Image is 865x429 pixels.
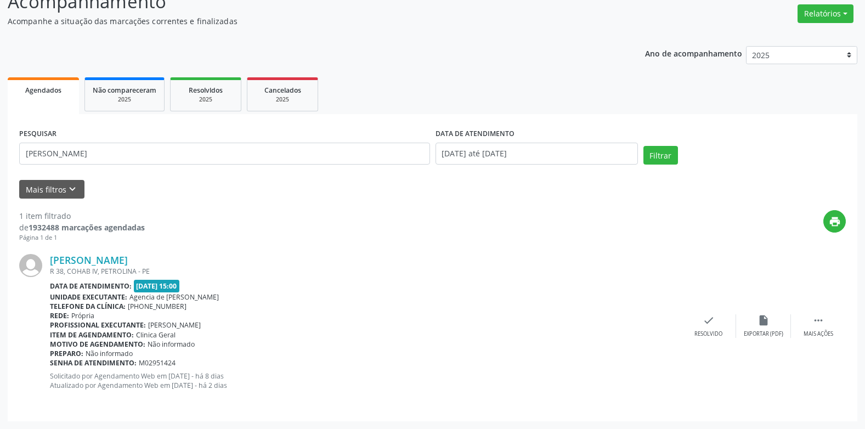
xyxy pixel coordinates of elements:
div: 1 item filtrado [19,210,145,222]
div: R 38, COHAB IV, PETROLINA - PE [50,267,681,276]
div: 2025 [178,95,233,104]
p: Ano de acompanhamento [645,46,742,60]
span: [DATE] 15:00 [134,280,180,292]
div: Resolvido [694,330,722,338]
i:  [812,314,824,326]
b: Profissional executante: [50,320,146,330]
label: PESQUISAR [19,126,56,143]
b: Motivo de agendamento: [50,340,145,349]
i: insert_drive_file [757,314,770,326]
div: Página 1 de 1 [19,233,145,242]
span: Cancelados [264,86,301,95]
span: Própria [71,311,94,320]
div: 2025 [255,95,310,104]
span: Não informado [86,349,133,358]
a: [PERSON_NAME] [50,254,128,266]
span: Não informado [148,340,195,349]
b: Senha de atendimento: [50,358,137,368]
i: check [703,314,715,326]
span: [PERSON_NAME] [148,320,201,330]
p: Acompanhe a situação das marcações correntes e finalizadas [8,15,602,27]
b: Telefone da clínica: [50,302,126,311]
span: Não compareceram [93,86,156,95]
span: Agencia de [PERSON_NAME] [129,292,219,302]
b: Preparo: [50,349,83,358]
button: Filtrar [643,146,678,165]
p: Solicitado por Agendamento Web em [DATE] - há 8 dias Atualizado por Agendamento Web em [DATE] - h... [50,371,681,390]
b: Item de agendamento: [50,330,134,340]
div: de [19,222,145,233]
div: 2025 [93,95,156,104]
span: Resolvidos [189,86,223,95]
button: print [823,210,846,233]
button: Relatórios [798,4,853,23]
span: Clinica Geral [136,330,176,340]
span: [PHONE_NUMBER] [128,302,186,311]
b: Rede: [50,311,69,320]
b: Unidade executante: [50,292,127,302]
img: img [19,254,42,277]
b: Data de atendimento: [50,281,132,291]
span: M02951424 [139,358,176,368]
input: Nome, código do beneficiário ou CPF [19,143,430,165]
div: Mais ações [804,330,833,338]
span: Agendados [25,86,61,95]
input: Selecione um intervalo [436,143,638,165]
label: DATA DE ATENDIMENTO [436,126,515,143]
strong: 1932488 marcações agendadas [29,222,145,233]
div: Exportar (PDF) [744,330,783,338]
button: Mais filtroskeyboard_arrow_down [19,180,84,199]
i: print [829,216,841,228]
i: keyboard_arrow_down [66,183,78,195]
